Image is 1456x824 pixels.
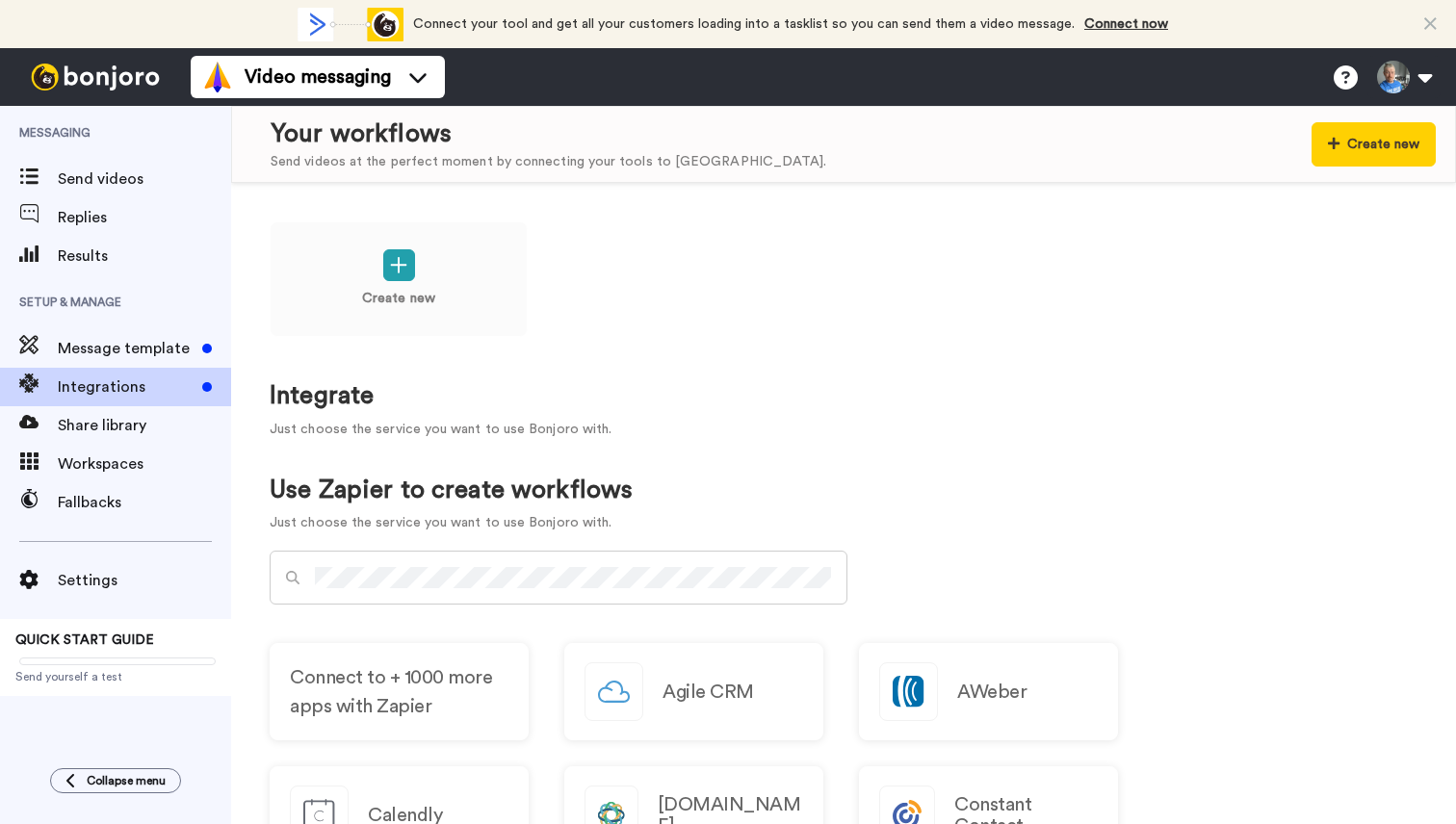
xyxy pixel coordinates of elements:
[290,663,508,721] span: Connect to + 1000 more apps with Zapier
[585,663,642,720] img: logo_agile_crm.svg
[15,633,154,647] span: QUICK START GUIDE
[564,643,823,740] a: Agile CRM
[957,682,1027,703] h2: AWeber
[270,382,1417,410] h1: Integrate
[880,663,937,720] img: logo_aweber.svg
[87,773,166,788] span: Collapse menu
[58,452,231,476] span: Workspaces
[58,337,195,360] span: Message template
[298,8,403,41] div: animation
[58,414,231,437] span: Share library
[58,245,231,268] span: Results
[23,64,168,90] img: bj-logo-header-white.svg
[271,152,826,172] div: Send videos at the perfect moment by connecting your tools to [GEOGRAPHIC_DATA].
[859,643,1118,740] a: AWeber
[271,116,826,152] div: Your workflows
[245,64,391,90] span: Video messaging
[1312,122,1436,167] button: Create new
[58,491,231,514] span: Fallbacks
[1084,17,1168,31] a: Connect now
[663,682,754,703] h2: Agile CRM
[58,167,231,191] span: Send videos
[270,643,529,740] a: Connect to + 1000 more apps with Zapier
[58,375,195,399] span: Integrations
[270,221,528,337] a: Create new
[58,206,231,229] span: Replies
[15,669,216,684] span: Send yourself a test
[202,62,233,92] img: vm-color.svg
[50,768,181,793] button: Collapse menu
[270,513,633,533] p: Just choose the service you want to use Bonjoro with.
[362,289,435,309] p: Create new
[270,476,633,504] h1: Use Zapier to create workflows
[270,420,1417,440] p: Just choose the service you want to use Bonjoro with.
[413,17,1075,31] span: Connect your tool and get all your customers loading into a tasklist so you can send them a video...
[58,569,231,592] span: Settings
